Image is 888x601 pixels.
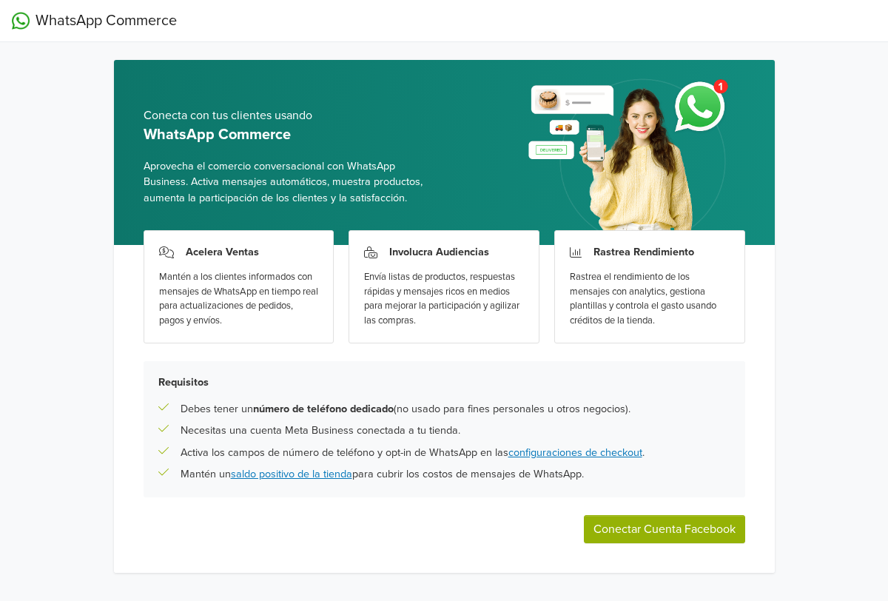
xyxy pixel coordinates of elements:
[570,270,730,328] div: Rastrea el rendimiento de los mensajes con analytics, gestiona plantillas y controla el gasto usa...
[12,12,30,30] img: WhatsApp
[364,270,524,328] div: Envía listas de productos, respuestas rápidas y mensajes ricos en medios para mejorar la particip...
[181,423,460,439] p: Necesitas una cuenta Meta Business conectada a tu tienda.
[159,270,319,328] div: Mantén a los clientes informados con mensajes de WhatsApp en tiempo real para actualizaciones de ...
[181,466,584,483] p: Mantén un para cubrir los costos de mensajes de WhatsApp.
[508,446,642,459] a: configuraciones de checkout
[181,445,645,461] p: Activa los campos de número de teléfono y opt-in de WhatsApp en las .
[181,401,630,417] p: Debes tener un (no usado para fines personales u otros negocios).
[186,246,259,258] h3: Acelera Ventas
[516,70,744,245] img: whatsapp_setup_banner
[144,158,433,207] span: Aprovecha el comercio conversacional con WhatsApp Business. Activa mensajes automáticos, muestra ...
[144,126,433,144] h5: WhatsApp Commerce
[144,109,433,123] h5: Conecta con tus clientes usando
[593,246,694,258] h3: Rastrea Rendimiento
[389,246,489,258] h3: Involucra Audiencias
[231,468,352,480] a: saldo positivo de la tienda
[36,10,177,32] span: WhatsApp Commerce
[584,515,745,543] button: Conectar Cuenta Facebook
[253,403,394,415] b: número de teléfono dedicado
[158,376,730,389] h5: Requisitos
